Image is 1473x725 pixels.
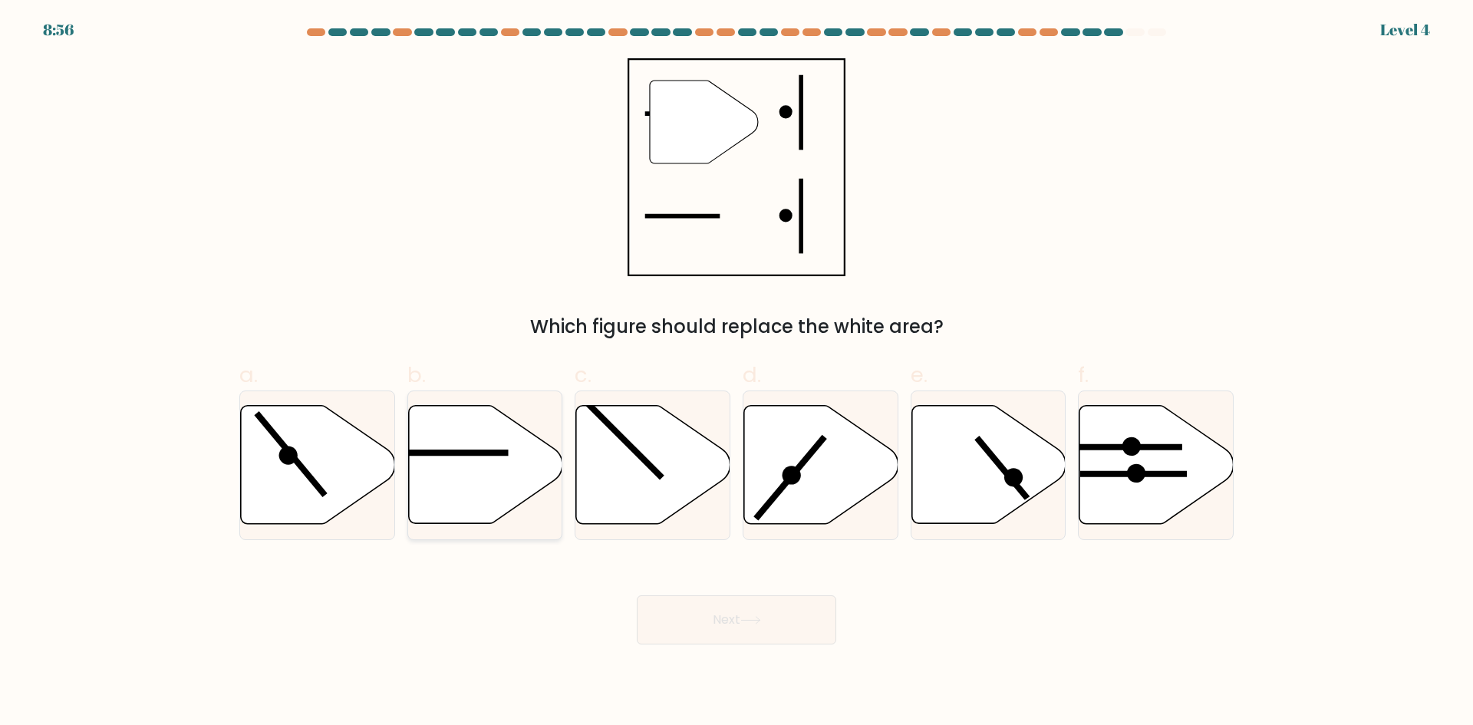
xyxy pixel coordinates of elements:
div: Level 4 [1380,18,1430,41]
span: c. [575,360,592,390]
span: d. [743,360,761,390]
span: a. [239,360,258,390]
span: f. [1078,360,1089,390]
div: 8:56 [43,18,74,41]
span: e. [911,360,928,390]
g: " [650,81,758,163]
div: Which figure should replace the white area? [249,313,1224,341]
span: b. [407,360,426,390]
button: Next [637,595,836,644]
